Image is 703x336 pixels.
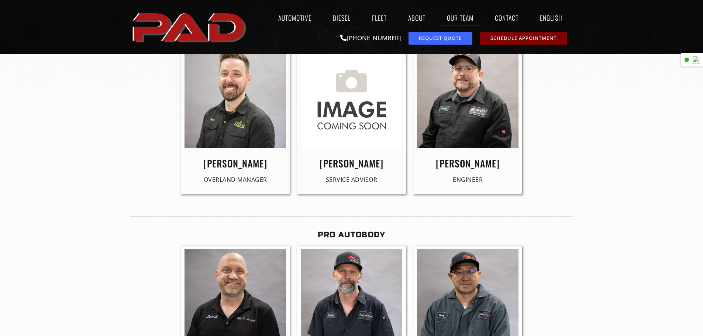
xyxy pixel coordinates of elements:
[409,32,472,45] a: request a service or repair quote
[417,175,518,184] div: Engineer
[440,9,480,26] a: Our Team
[533,9,573,26] a: English
[488,9,525,26] a: Contact
[340,34,401,42] a: [PHONE_NUMBER]
[185,175,286,184] div: Overland Manager
[401,9,433,26] a: About
[417,46,518,148] img: A man wearing glasses, a black cap, and a black work uniform with name tag "Randy" and a "CPAD Co...
[301,175,402,184] div: Service Advisor
[130,7,250,47] img: The image shows the word "PAD" in bold, red, uppercase letters with a slight shadow effect.
[301,46,402,148] img: A placeholder graphic with a camera icon and the words “IMAGE COMING SOON” in bold text.
[185,46,286,148] img: A man with short brown hair and a beard smiles at the camera, wearing a black "PAD Overland" shir...
[250,9,573,26] nav: Menu
[417,157,518,169] h3: [PERSON_NAME]
[301,157,402,169] h3: [PERSON_NAME]
[419,36,462,41] span: Request Quote
[130,228,573,242] h2: Pro autobody
[326,9,358,26] a: Diesel
[271,9,318,26] a: Automotive
[185,157,286,169] h3: [PERSON_NAME]
[490,36,556,41] span: Schedule Appointment
[130,7,250,47] a: pro automotive and diesel home page
[365,9,394,26] a: Fleet
[480,32,567,45] a: schedule repair or service appointment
